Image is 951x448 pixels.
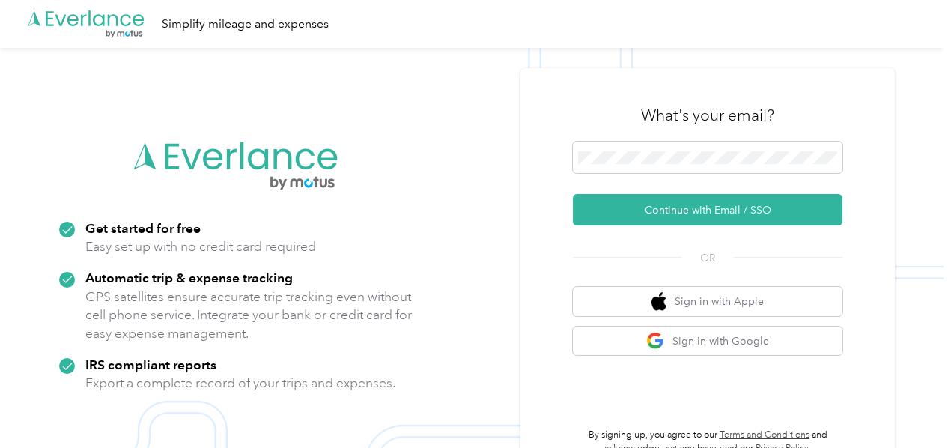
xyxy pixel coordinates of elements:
[681,250,734,266] span: OR
[162,15,329,34] div: Simplify mileage and expenses
[720,429,809,441] a: Terms and Conditions
[85,288,413,343] p: GPS satellites ensure accurate trip tracking even without cell phone service. Integrate your bank...
[573,194,842,225] button: Continue with Email / SSO
[573,287,842,316] button: apple logoSign in with Apple
[85,220,201,236] strong: Get started for free
[85,270,293,285] strong: Automatic trip & expense tracking
[641,105,774,126] h3: What's your email?
[646,332,665,351] img: google logo
[573,327,842,356] button: google logoSign in with Google
[85,374,395,393] p: Export a complete record of your trips and expenses.
[85,357,216,372] strong: IRS compliant reports
[651,292,666,311] img: apple logo
[85,237,316,256] p: Easy set up with no credit card required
